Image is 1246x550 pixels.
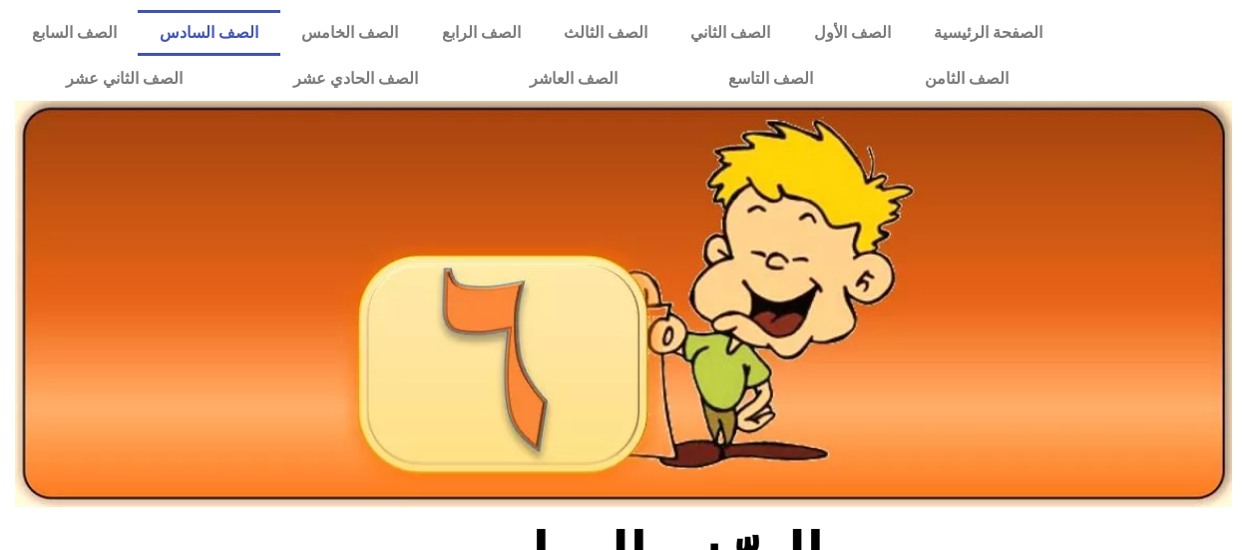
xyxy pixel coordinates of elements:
a: الصف السادس [138,10,279,56]
a: الصف العاشر [474,56,673,102]
a: الصف الثاني [669,10,792,56]
a: الصف الثاني عشر [10,56,238,102]
a: الصف التاسع [673,56,870,102]
a: الصف السابع [10,10,138,56]
a: الصف الخامس [280,10,420,56]
a: الصف الرابع [420,10,542,56]
a: الصف الثامن [869,56,1064,102]
a: الصف الأول [792,10,912,56]
a: الصف الثالث [542,10,668,56]
a: الصفحة الرئيسية [912,10,1063,56]
a: الصف الحادي عشر [238,56,475,102]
